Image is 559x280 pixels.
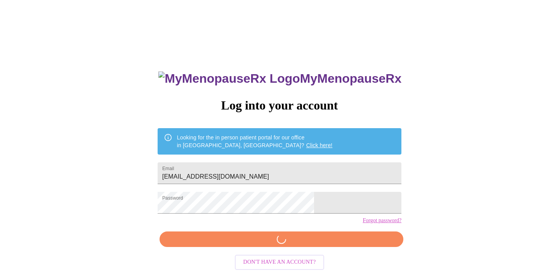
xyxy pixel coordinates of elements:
[158,71,401,86] h3: MyMenopauseRx
[363,217,401,224] a: Forgot password?
[306,142,333,148] a: Click here!
[235,255,325,270] button: Don't have an account?
[177,130,333,152] div: Looking for the in person patient portal for our office in [GEOGRAPHIC_DATA], [GEOGRAPHIC_DATA]?
[158,98,401,113] h3: Log into your account
[243,257,316,267] span: Don't have an account?
[158,71,300,86] img: MyMenopauseRx Logo
[233,258,326,265] a: Don't have an account?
